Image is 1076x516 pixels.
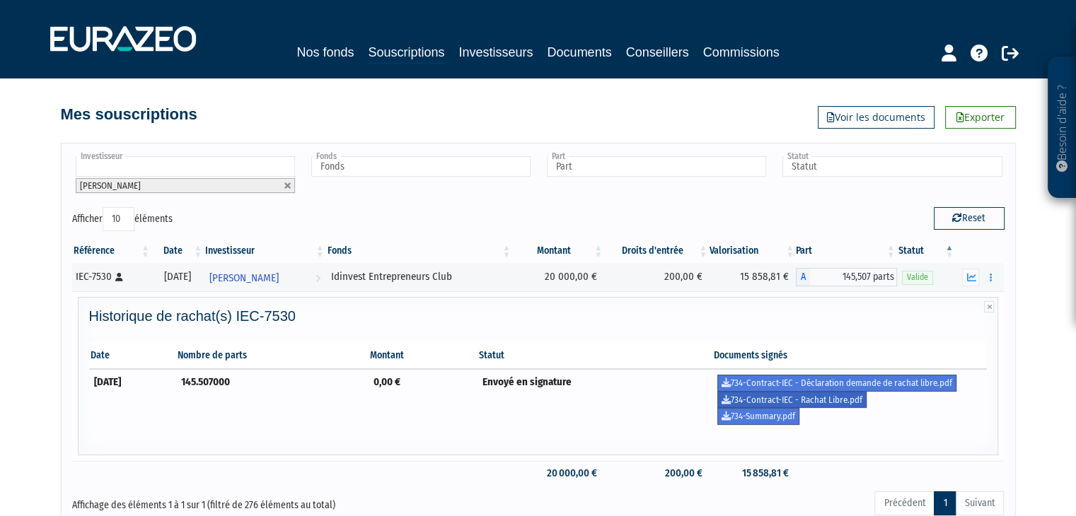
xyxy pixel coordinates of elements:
[513,239,605,263] th: Montant: activer pour trier la colonne par ordre croissant
[204,239,326,263] th: Investisseur: activer pour trier la colonne par ordre croissant
[176,369,369,430] td: 145.507000
[934,491,956,515] a: 1
[151,239,204,263] th: Date: activer pour trier la colonne par ordre croissant
[934,207,1005,230] button: Reset
[710,461,797,486] td: 15 858,81 €
[626,42,689,62] a: Conseillers
[1054,64,1070,192] p: Besoin d'aide ?
[818,106,935,129] a: Voir les documents
[80,180,141,191] span: [PERSON_NAME]
[478,343,712,369] th: Statut
[717,375,956,392] a: 734-Contract-IEC - Déclaration demande de rachat libre.pdf
[369,369,478,430] td: 0,00 €
[796,239,897,263] th: Part: activer pour trier la colonne par ordre croissant
[712,343,988,369] th: Documents signés
[710,263,797,291] td: 15 858,81 €
[72,490,449,512] div: Affichage des éléments 1 à 1 sur 1 (filtré de 276 éléments au total)
[89,369,176,430] td: [DATE]
[50,26,196,52] img: 1732889491-logotype_eurazeo_blanc_rvb.png
[89,308,988,324] h4: Historique de rachat(s) IEC-7530
[897,239,956,263] th: Statut : activer pour trier la colonne par ordre d&eacute;croissant
[548,42,612,62] a: Documents
[368,42,444,64] a: Souscriptions
[945,106,1016,129] a: Exporter
[604,263,709,291] td: 200,00 €
[478,369,712,430] td: Envoyé en signature
[331,269,508,284] div: Idinvest Entrepreneurs Club
[61,106,197,123] h4: Mes souscriptions
[176,343,369,369] th: Nombre de parts
[204,263,326,291] a: [PERSON_NAME]
[156,269,199,284] div: [DATE]
[513,263,605,291] td: 20 000,00 €
[369,343,478,369] th: Montant
[326,239,513,263] th: Fonds: activer pour trier la colonne par ordre croissant
[796,268,897,286] div: A - Idinvest Entrepreneurs Club
[89,343,176,369] th: Date
[796,268,810,286] span: A
[296,42,354,62] a: Nos fonds
[76,269,147,284] div: IEC-7530
[902,271,933,284] span: Valide
[710,239,797,263] th: Valorisation: activer pour trier la colonne par ordre croissant
[72,239,152,263] th: Référence : activer pour trier la colonne par ordre croissant
[604,239,709,263] th: Droits d'entrée: activer pour trier la colonne par ordre croissant
[209,265,279,291] span: [PERSON_NAME]
[513,461,605,486] td: 20 000,00 €
[717,408,799,425] a: 734-Summary.pdf
[316,265,320,291] i: Voir l'investisseur
[458,42,533,62] a: Investisseurs
[717,392,867,409] a: 734-Contract-IEC - Rachat Libre.pdf
[115,273,123,281] i: [Français] Personne physique
[604,461,709,486] td: 200,00 €
[103,207,134,231] select: Afficheréléments
[810,268,897,286] span: 145,507 parts
[72,207,173,231] label: Afficher éléments
[703,42,780,62] a: Commissions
